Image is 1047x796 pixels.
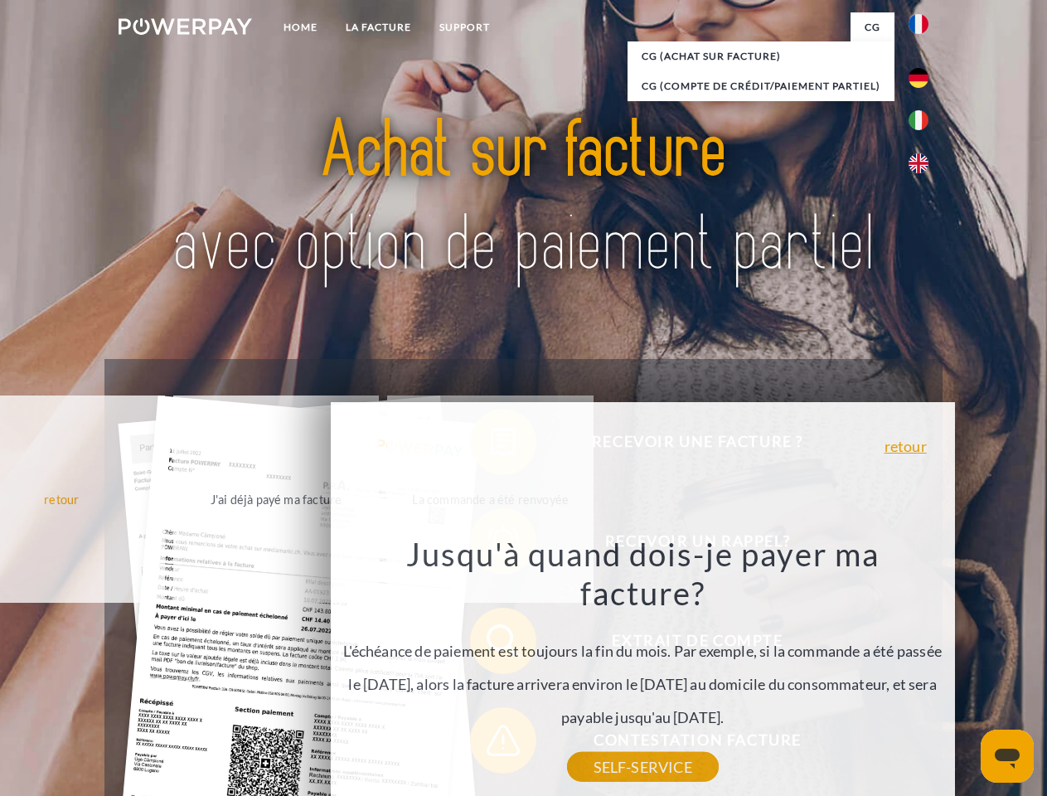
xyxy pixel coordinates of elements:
a: SELF-SERVICE [567,752,719,782]
a: CG (Compte de crédit/paiement partiel) [628,71,894,101]
a: LA FACTURE [332,12,425,42]
img: it [909,110,928,130]
img: en [909,153,928,173]
img: logo-powerpay-white.svg [119,18,252,35]
a: Support [425,12,504,42]
a: retour [885,439,927,454]
a: CG (achat sur facture) [628,41,894,71]
div: J'ai déjà payé ma facture [183,488,370,510]
img: title-powerpay_fr.svg [158,80,889,318]
h3: Jusqu'à quand dois-je payer ma facture? [340,534,945,614]
a: Home [269,12,332,42]
img: de [909,68,928,88]
img: fr [909,14,928,34]
div: L'échéance de paiement est toujours la fin du mois. Par exemple, si la commande a été passée le [... [340,534,945,767]
a: CG [851,12,894,42]
iframe: Bouton de lancement de la fenêtre de messagerie [981,730,1034,783]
